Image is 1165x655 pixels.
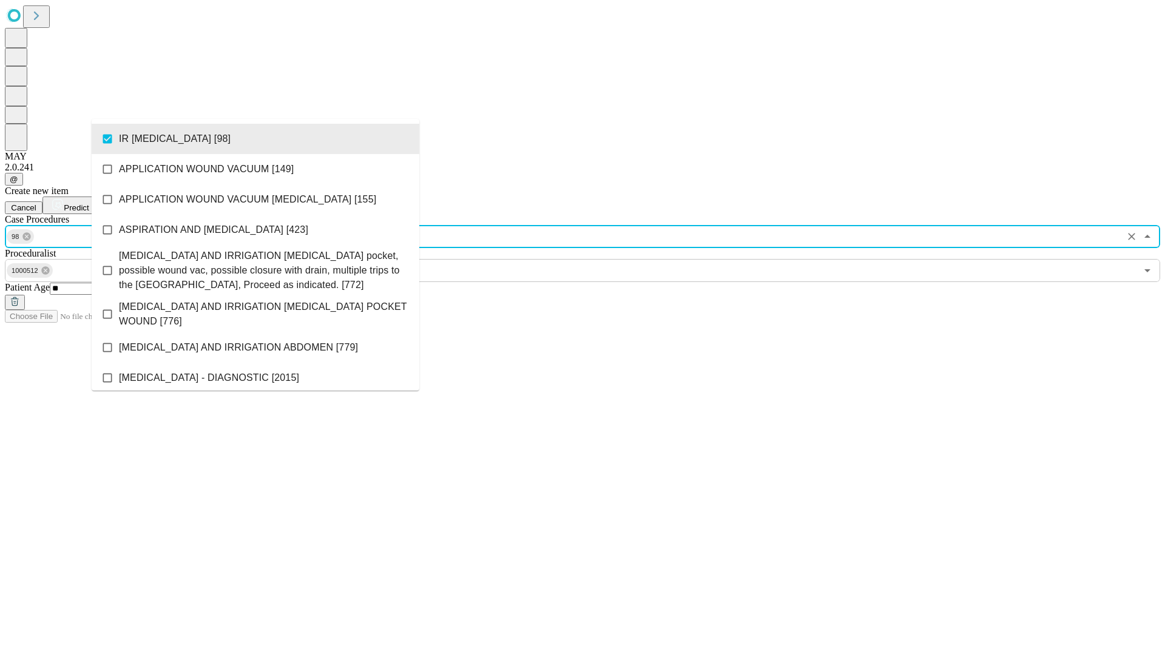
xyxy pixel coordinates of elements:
[1139,262,1156,279] button: Open
[11,203,36,212] span: Cancel
[5,282,50,292] span: Patient Age
[7,263,53,278] div: 1000512
[119,132,231,146] span: IR [MEDICAL_DATA] [98]
[10,175,18,184] span: @
[5,248,56,258] span: Proceduralist
[1139,228,1156,245] button: Close
[119,223,308,237] span: ASPIRATION AND [MEDICAL_DATA] [423]
[7,229,34,244] div: 98
[119,249,410,292] span: [MEDICAL_DATA] AND IRRIGATION [MEDICAL_DATA] pocket, possible wound vac, possible closure with dr...
[5,173,23,186] button: @
[5,214,69,224] span: Scheduled Procedure
[119,192,376,207] span: APPLICATION WOUND VACUUM [MEDICAL_DATA] [155]
[119,371,299,385] span: [MEDICAL_DATA] - DIAGNOSTIC [2015]
[7,230,24,244] span: 98
[119,340,358,355] span: [MEDICAL_DATA] AND IRRIGATION ABDOMEN [779]
[5,201,42,214] button: Cancel
[5,186,69,196] span: Create new item
[5,151,1160,162] div: MAY
[42,196,98,214] button: Predict
[5,162,1160,173] div: 2.0.241
[119,162,294,176] span: APPLICATION WOUND VACUUM [149]
[7,264,43,278] span: 1000512
[1123,228,1140,245] button: Clear
[119,300,410,329] span: [MEDICAL_DATA] AND IRRIGATION [MEDICAL_DATA] POCKET WOUND [776]
[64,203,89,212] span: Predict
